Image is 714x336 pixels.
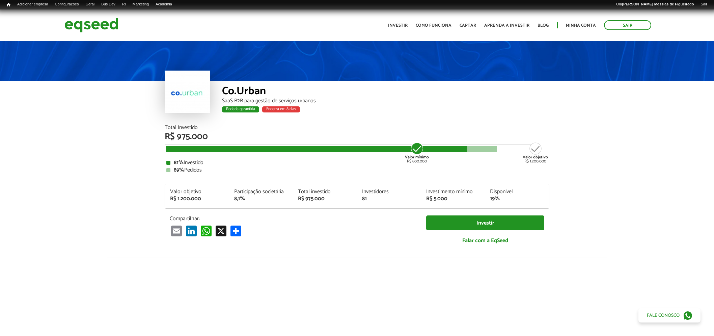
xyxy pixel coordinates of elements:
[214,225,228,236] a: X
[199,225,213,236] a: WhatsApp
[416,23,451,28] a: Como funciona
[405,154,429,160] strong: Valor mínimo
[484,23,529,28] a: Aprenda a investir
[166,167,548,173] div: Pedidos
[170,215,416,222] p: Compartilhar:
[490,196,544,202] div: 19%
[523,142,548,163] div: R$ 1.200.000
[298,196,352,202] div: R$ 975.000
[566,23,596,28] a: Minha conta
[234,189,288,195] div: Participação societária
[119,2,129,7] a: RI
[174,165,184,175] strong: 89%
[170,225,183,236] a: Email
[229,225,243,236] a: Share
[523,154,548,160] strong: Valor objetivo
[604,20,651,30] a: Sair
[170,196,224,202] div: R$ 1.200.000
[129,2,152,7] a: Marketing
[362,189,416,195] div: Investidores
[622,2,694,6] strong: [PERSON_NAME] Messias de Figueirêdo
[426,196,480,202] div: R$ 5.000
[426,189,480,195] div: Investimento mínimo
[165,132,549,141] div: R$ 975.000
[426,234,544,248] a: Falar com a EqSeed
[490,189,544,195] div: Disponível
[166,160,548,165] div: Investido
[426,215,544,231] a: Investir
[152,2,175,7] a: Academia
[222,106,259,112] div: Rodada garantida
[222,98,549,104] div: SaaS B2B para gestão de serviços urbanos
[82,2,98,7] a: Geral
[404,142,430,163] div: R$ 800.000
[538,23,549,28] a: Blog
[170,189,224,195] div: Valor objetivo
[460,23,476,28] a: Captar
[362,196,416,202] div: 81
[52,2,82,7] a: Configurações
[234,196,288,202] div: 8,1%
[262,106,300,112] div: Encerra em 8 dias
[174,158,184,167] strong: 81%
[222,86,549,98] div: Co.Urban
[298,189,352,195] div: Total investido
[14,2,52,7] a: Adicionar empresa
[638,308,701,322] a: Fale conosco
[3,2,14,8] a: Início
[613,2,697,7] a: Olá[PERSON_NAME] Messias de Figueirêdo
[7,2,10,7] span: Início
[165,125,549,130] div: Total Investido
[64,16,118,34] img: EqSeed
[185,225,198,236] a: LinkedIn
[697,2,711,7] a: Sair
[388,23,408,28] a: Investir
[98,2,119,7] a: Bus Dev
